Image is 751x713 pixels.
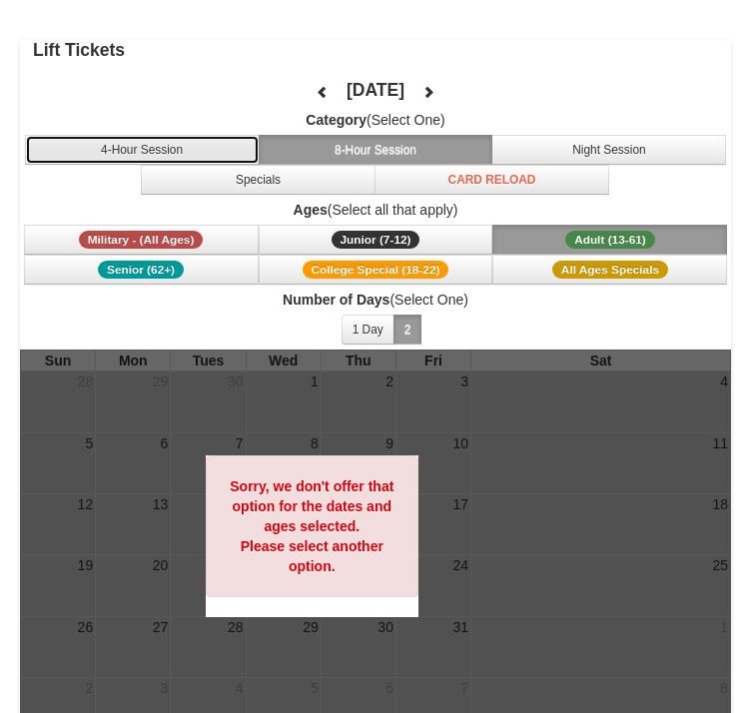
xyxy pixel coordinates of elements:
button: Adult (13-61) [492,225,727,255]
button: All Ages Specials [492,255,727,285]
span: Junior (7-12) [332,231,420,249]
button: Senior (62+) [24,255,259,285]
strong: Number of Days [283,292,389,308]
span: Adult (13-61) [565,231,655,249]
button: College Special (18-22) [259,255,493,285]
label: (Select One) [20,110,731,130]
strong: Sorry, we don't offer that option for the dates and ages selected. Please select another option. [230,478,393,574]
button: Specials [141,165,375,195]
button: 4-Hour Session [25,135,260,165]
button: 8-Hour Session [259,135,493,165]
span: Military - (All Ages) [79,231,204,249]
button: 2 [393,315,422,345]
button: 1 Day [342,315,394,345]
button: Card Reload [375,165,609,195]
span: College Special (18-22) [303,261,449,279]
h4: Lift Tickets [33,40,731,60]
button: Junior (7-12) [259,225,493,255]
label: (Select all that apply) [20,200,731,220]
h4: [DATE] [347,80,404,100]
button: Night Session [491,135,726,165]
span: Senior (62+) [98,261,184,279]
strong: Category [306,112,367,128]
span: All Ages Specials [552,261,668,279]
strong: Ages [294,202,328,218]
label: (Select One) [20,290,731,310]
button: Military - (All Ages) [24,225,259,255]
